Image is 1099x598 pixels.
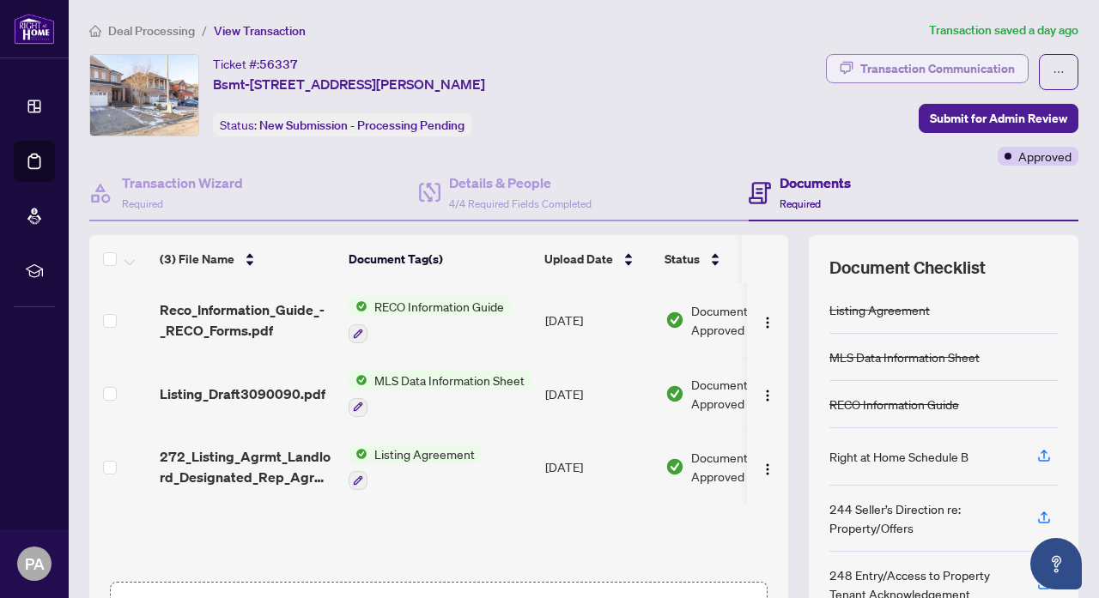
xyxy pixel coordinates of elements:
button: Logo [754,453,781,480]
span: 272_Listing_Agrmt_Landlord_Designated_Rep_Agrmt_Auth_to_Offer_for_Lease_-_PropTx-[PERSON_NAME].pdf [160,446,335,487]
div: Transaction Communication [860,55,1015,82]
td: [DATE] [538,431,659,504]
button: Logo [754,380,781,408]
h4: Documents [780,172,851,193]
li: / [202,21,207,40]
article: Transaction saved a day ago [929,21,1078,40]
span: Document Approved [691,301,798,339]
span: Reco_Information_Guide_-_RECO_Forms.pdf [160,299,335,341]
th: Status [658,235,804,283]
span: Required [780,197,821,210]
img: Document Status [665,384,684,403]
button: Status IconMLS Data Information Sheet [349,371,531,417]
span: Listing_Draft3090090.pdf [160,384,325,404]
span: home [89,25,101,37]
span: (3) File Name [160,250,234,269]
h4: Transaction Wizard [122,172,243,193]
span: Document Approved [691,448,798,486]
span: PA [25,552,45,576]
span: Document Checklist [829,256,986,280]
th: Upload Date [537,235,658,283]
span: Deal Processing [108,23,195,39]
span: Required [122,197,163,210]
img: Status Icon [349,297,367,316]
span: MLS Data Information Sheet [367,371,531,390]
button: Status IconRECO Information Guide [349,297,511,343]
th: (3) File Name [153,235,342,283]
img: Logo [761,316,774,329]
span: RECO Information Guide [367,297,511,316]
div: Ticket #: [213,54,298,74]
img: Status Icon [349,371,367,390]
span: New Submission - Processing Pending [259,118,464,133]
span: ellipsis [1053,66,1065,78]
button: Status IconListing Agreement [349,444,482,491]
img: Logo [761,389,774,402]
div: RECO Information Guide [829,395,959,414]
img: Logo [761,462,774,476]
button: Open asap [1030,538,1082,589]
img: Document Status [665,311,684,329]
td: [DATE] [538,357,659,431]
td: [DATE] [538,283,659,357]
img: Document Status [665,457,684,476]
span: View Transaction [214,23,306,39]
span: 4/4 Required Fields Completed [449,197,592,210]
span: Submit for Admin Review [930,105,1067,132]
div: Right at Home Schedule B [829,447,968,466]
h4: Details & People [449,172,592,193]
span: Status [665,250,700,269]
span: 56337 [259,57,298,72]
div: MLS Data Information Sheet [829,347,980,366]
span: Document Approved [691,375,798,413]
div: Status: [213,113,471,136]
img: logo [14,13,55,45]
button: Logo [754,306,781,334]
button: Submit for Admin Review [919,104,1078,133]
button: Transaction Communication [826,54,1029,83]
span: Upload Date [544,250,613,269]
span: Bsmt-[STREET_ADDRESS][PERSON_NAME] [213,74,485,94]
span: Approved [1018,147,1072,166]
div: 244 Seller’s Direction re: Property/Offers [829,499,1017,537]
div: Listing Agreement [829,300,930,319]
th: Document Tag(s) [342,235,537,283]
span: Listing Agreement [367,444,482,463]
img: IMG-N12448423_1.jpg [90,55,198,136]
img: Status Icon [349,444,367,463]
